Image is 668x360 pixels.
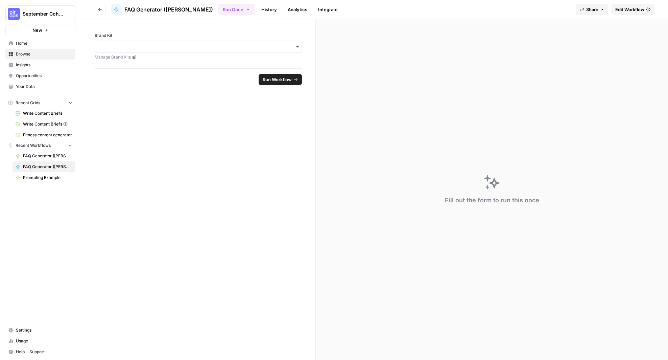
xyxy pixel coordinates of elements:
[16,51,72,57] span: Browse
[5,60,75,70] a: Insights
[8,8,20,20] img: September Cohort Logo
[124,5,213,14] span: FAQ Generator ([PERSON_NAME])
[95,32,302,39] label: Brand Kit
[23,121,72,127] span: Write Content Briefs (1)
[16,349,72,355] span: Help + Support
[615,6,644,13] span: Edit Workflow
[5,38,75,49] a: Home
[111,4,213,15] a: FAQ Generator ([PERSON_NAME])
[13,130,75,140] a: Fitness content generator
[314,4,342,15] a: Integrate
[5,140,75,151] button: Recent Workflows
[5,5,75,22] button: Workspace: September Cohort
[13,161,75,172] a: FAQ Generator ([PERSON_NAME])
[284,4,311,15] a: Analytics
[95,54,302,60] a: Manage Brand Kits
[16,338,72,344] span: Usage
[5,346,75,357] button: Help + Support
[16,62,72,68] span: Insights
[23,10,64,17] span: September Cohort
[5,49,75,60] a: Browse
[5,70,75,81] a: Opportunities
[218,4,255,15] button: Run Once
[259,74,302,85] button: Run Workflow
[23,132,72,138] span: Fitness content generator
[16,142,51,149] span: Recent Workflows
[5,81,75,92] a: Your Data
[5,98,75,108] button: Recent Grids
[13,172,75,183] a: Prompting Example
[16,327,72,333] span: Settings
[263,76,292,83] span: Run Workflow
[5,325,75,336] a: Settings
[16,84,72,90] span: Your Data
[445,196,539,205] div: Fill out the form to run this once
[257,4,281,15] a: History
[611,4,654,15] a: Edit Workflow
[16,40,72,46] span: Home
[23,153,72,159] span: FAQ Generator ([PERSON_NAME])
[32,27,42,33] span: New
[5,336,75,346] a: Usage
[16,100,40,106] span: Recent Grids
[16,73,72,79] span: Opportunities
[13,108,75,119] a: Write Content Briefs
[13,119,75,130] a: Write Content Briefs (1)
[23,175,72,181] span: Prompting Example
[13,151,75,161] a: FAQ Generator ([PERSON_NAME])
[586,6,598,13] span: Share
[5,25,75,35] button: New
[23,164,72,170] span: FAQ Generator ([PERSON_NAME])
[23,110,72,116] span: Write Content Briefs
[576,4,609,15] button: Share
